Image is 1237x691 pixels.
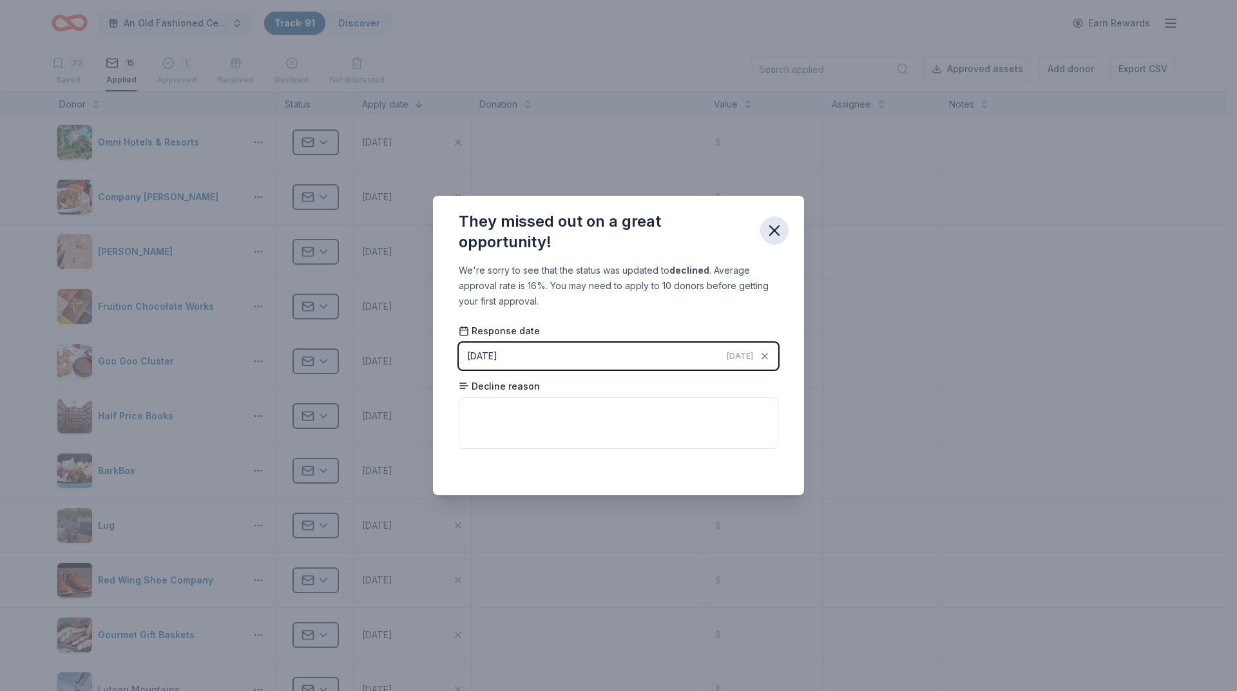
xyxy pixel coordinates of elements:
div: [DATE] [467,348,497,364]
b: declined [669,265,709,276]
span: Decline reason [459,380,540,393]
span: Response date [459,325,540,337]
span: [DATE] [727,351,753,361]
button: [DATE][DATE] [459,343,778,370]
div: They missed out on a great opportunity! [459,211,750,252]
div: We're sorry to see that the status was updated to . Average approval rate is 16%. You may need to... [459,263,778,309]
